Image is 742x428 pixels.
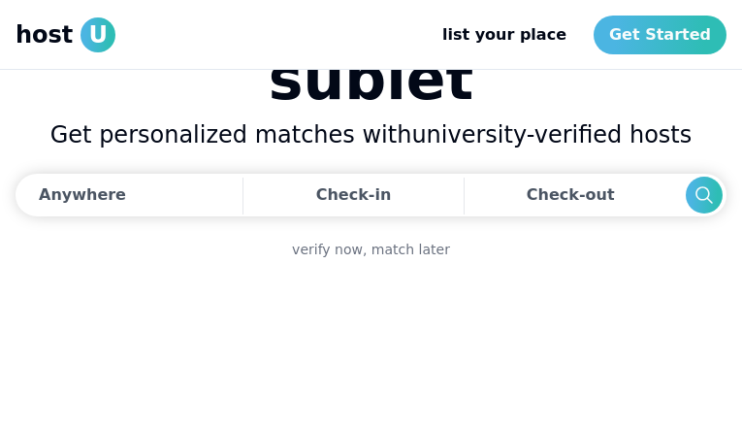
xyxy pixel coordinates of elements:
a: Get Started [594,16,726,54]
nav: Main [427,16,726,54]
div: Check-out [527,176,623,214]
h2: Get personalized matches with university-verified hosts [16,119,726,150]
a: list your place [427,16,582,54]
div: Anywhere [39,183,126,207]
a: verify now, match later [292,240,450,259]
span: host [16,19,73,50]
button: Search [686,177,723,214]
div: Dates trigger [16,174,726,216]
div: Check-in [316,176,392,214]
button: Anywhere [16,174,237,216]
span: U [81,17,115,52]
a: hostU [16,17,115,52]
